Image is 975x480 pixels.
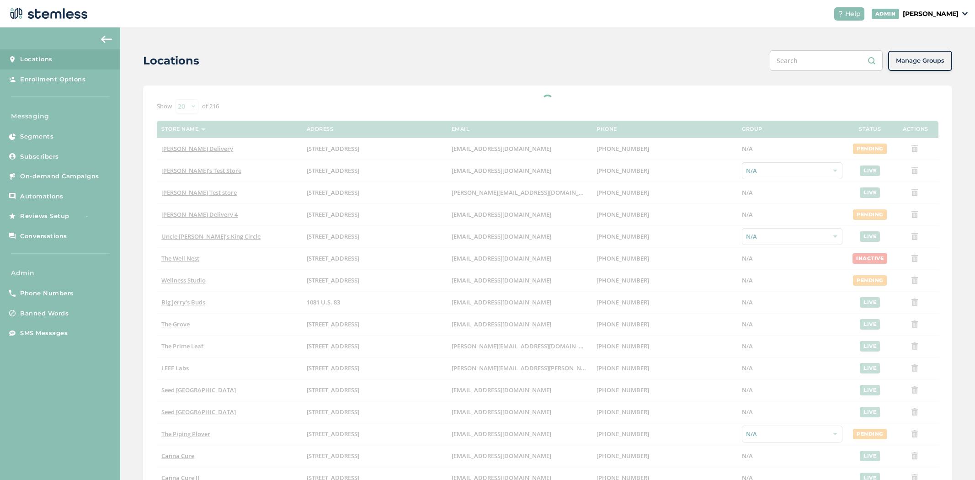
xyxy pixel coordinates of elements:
img: icon-help-white-03924b79.svg [838,11,843,16]
input: Search [770,50,883,71]
span: Locations [20,55,53,64]
span: SMS Messages [20,329,68,338]
img: logo-dark-0685b13c.svg [7,5,88,23]
span: Subscribers [20,152,59,161]
p: [PERSON_NAME] [903,9,959,19]
span: Conversations [20,232,67,241]
span: Enrollment Options [20,75,85,84]
span: Automations [20,192,64,201]
span: Reviews Setup [20,212,69,221]
h2: Locations [143,53,199,69]
span: Segments [20,132,53,141]
iframe: Chat Widget [929,436,975,480]
span: Manage Groups [896,56,944,65]
span: Phone Numbers [20,289,74,298]
div: ADMIN [872,9,900,19]
img: icon-arrow-back-accent-c549486e.svg [101,36,112,43]
span: On-demand Campaigns [20,172,99,181]
img: icon_down-arrow-small-66adaf34.svg [962,12,968,16]
span: Banned Words [20,309,69,318]
span: Help [845,9,861,19]
img: glitter-stars-b7820f95.gif [76,207,95,225]
button: Manage Groups [888,51,952,71]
